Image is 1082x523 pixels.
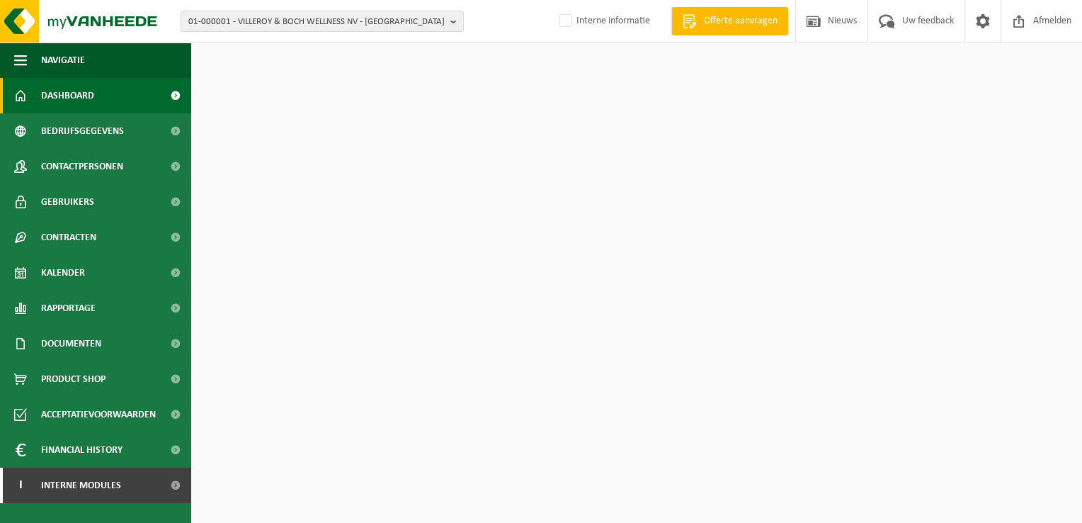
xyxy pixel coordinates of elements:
[41,255,85,291] span: Kalender
[41,326,101,361] span: Documenten
[41,468,121,503] span: Interne modules
[41,432,123,468] span: Financial History
[188,11,445,33] span: 01-000001 - VILLEROY & BOCH WELLNESS NV - [GEOGRAPHIC_DATA]
[671,7,788,35] a: Offerte aanvragen
[700,14,781,28] span: Offerte aanvragen
[41,78,94,113] span: Dashboard
[41,43,85,78] span: Navigatie
[41,184,94,220] span: Gebruikers
[41,361,106,397] span: Product Shop
[41,220,96,255] span: Contracten
[557,11,650,32] label: Interne informatie
[41,397,156,432] span: Acceptatievoorwaarden
[41,149,123,184] span: Contactpersonen
[41,113,124,149] span: Bedrijfsgegevens
[181,11,464,32] button: 01-000001 - VILLEROY & BOCH WELLNESS NV - [GEOGRAPHIC_DATA]
[41,291,96,326] span: Rapportage
[14,468,27,503] span: I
